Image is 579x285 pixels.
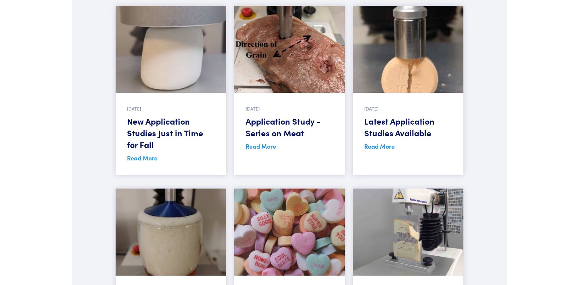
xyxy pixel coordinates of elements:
[234,189,345,276] img: image of conversation hearts
[127,115,215,150] h5: New Application Studies Just in Time for Fall
[364,115,452,139] h5: Latest Application Studies Available
[246,115,333,139] h5: Application Study - Series on Meat
[234,6,345,93] img: image of steak being tested
[127,105,215,112] p: [DATE]
[127,154,157,162] a: Read More
[246,142,276,150] a: Read More
[246,105,333,112] p: [DATE]
[364,105,452,112] p: [DATE]
[364,142,395,150] a: Read More
[116,6,226,93] img: image of sprinkles, nonpareils, and rice cereal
